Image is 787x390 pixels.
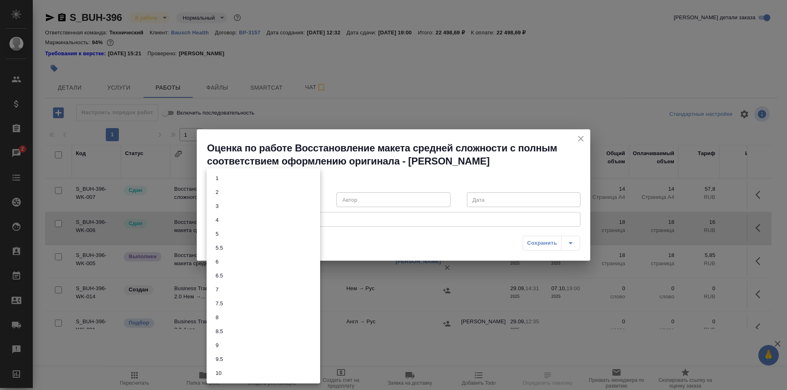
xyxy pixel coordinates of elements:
button: 8.5 [213,327,225,336]
button: 1 [213,174,221,183]
button: 6 [213,257,221,266]
button: 5.5 [213,243,225,252]
button: 7.5 [213,299,225,308]
button: 9.5 [213,355,225,364]
button: 9 [213,341,221,350]
button: 6.5 [213,271,225,280]
button: 5 [213,230,221,239]
button: 2 [213,188,221,197]
button: 8 [213,313,221,322]
button: 4 [213,216,221,225]
button: 3 [213,202,221,211]
button: 10 [213,369,224,378]
button: 7 [213,285,221,294]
